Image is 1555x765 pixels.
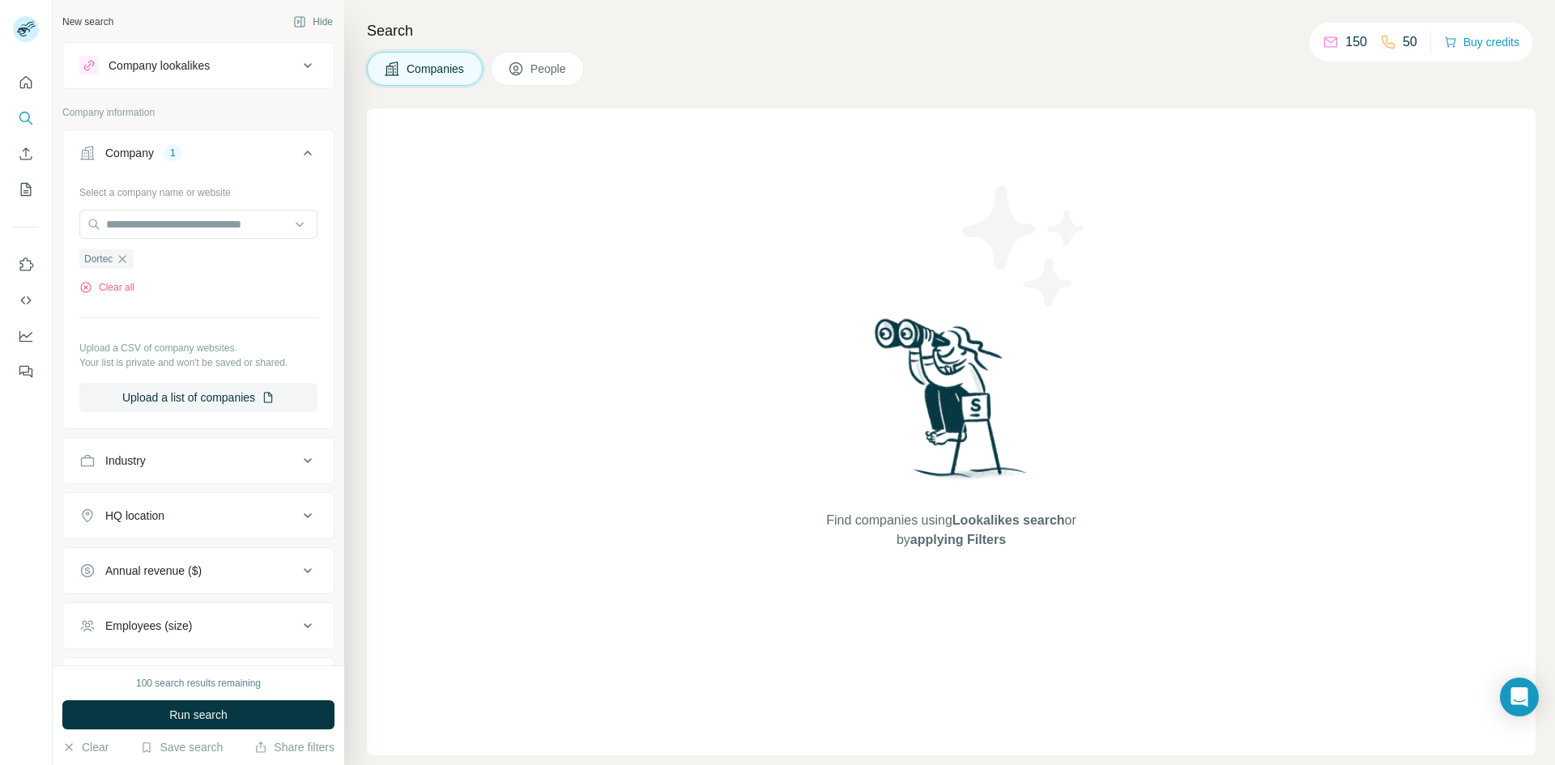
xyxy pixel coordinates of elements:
[62,700,334,729] button: Run search
[79,341,317,355] p: Upload a CSV of company websites.
[62,105,334,120] p: Company information
[1444,31,1519,53] button: Buy credits
[62,739,109,755] button: Clear
[13,68,39,97] button: Quick start
[1500,678,1539,716] div: Open Intercom Messenger
[952,513,1065,527] span: Lookalikes search
[1403,32,1417,52] p: 50
[1345,32,1367,52] p: 150
[79,383,317,412] button: Upload a list of companies
[13,104,39,133] button: Search
[169,707,228,723] span: Run search
[105,145,154,161] div: Company
[867,314,1036,495] img: Surfe Illustration - Woman searching with binoculars
[109,57,210,74] div: Company lookalikes
[63,551,334,590] button: Annual revenue ($)
[282,10,344,34] button: Hide
[13,175,39,204] button: My lists
[84,252,113,266] span: Dortec
[79,355,317,370] p: Your list is private and won't be saved or shared.
[79,280,134,295] button: Clear all
[105,618,192,634] div: Employees (size)
[13,250,39,279] button: Use Surfe on LinkedIn
[136,676,261,691] div: 100 search results remaining
[407,61,466,77] span: Companies
[79,179,317,200] div: Select a company name or website
[63,606,334,645] button: Employees (size)
[62,15,113,29] div: New search
[821,511,1080,550] span: Find companies using or by
[164,146,182,160] div: 1
[105,563,202,579] div: Annual revenue ($)
[13,321,39,351] button: Dashboard
[367,19,1536,42] h4: Search
[63,46,334,85] button: Company lookalikes
[13,286,39,315] button: Use Surfe API
[530,61,568,77] span: People
[63,661,334,700] button: Technologies
[13,139,39,168] button: Enrich CSV
[63,134,334,179] button: Company1
[910,533,1006,546] span: applying Filters
[254,739,334,755] button: Share filters
[63,496,334,535] button: HQ location
[105,453,146,469] div: Industry
[13,357,39,386] button: Feedback
[952,173,1097,319] img: Surfe Illustration - Stars
[140,739,223,755] button: Save search
[105,508,164,524] div: HQ location
[63,441,334,480] button: Industry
